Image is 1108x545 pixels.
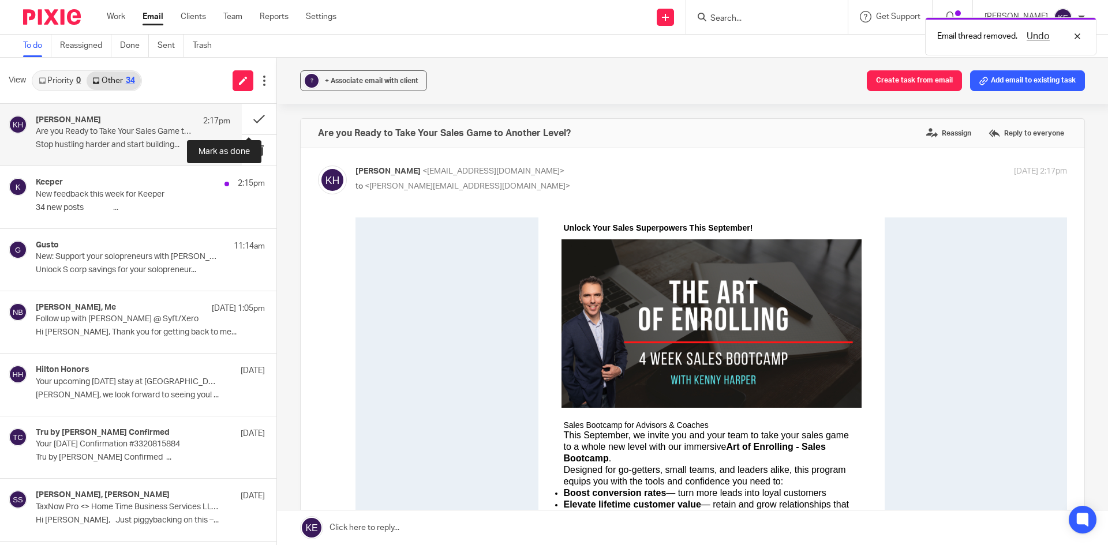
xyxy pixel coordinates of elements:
span: Designed for go-getters, small teams, and leaders alike, this program equips you with the tools a... [208,247,491,269]
p: This FREE information session will provide an overview of the Bootcamp and details on how you can... [208,441,504,461]
p: [PERSON_NAME], we look forward to seeing you! ... [36,390,265,400]
div: 34 [126,77,135,85]
span: + Associate email with client [325,77,418,84]
div: ? [305,74,319,88]
strong: Boost conversion rates [208,270,311,280]
p: Hi [PERSON_NAME], Thank you for getting back to me... [36,328,265,337]
p: [DATE] 2:17pm [1014,166,1067,178]
strong: Featured Video -» Sell Smarter - Not Harder [237,481,474,494]
img: svg%3E [9,365,27,384]
a: Priority0 [33,72,87,90]
a: Sent [158,35,184,57]
a: To do [23,35,51,57]
p: [DATE] 1:05pm [212,303,265,314]
span: With expert coaching, team-based learning, and actionable frameworks, you’ll walk away ready to e... [208,328,502,361]
p: Are you Ready to Take Your Sales Game to Another Level? [36,127,192,137]
p: 2:17pm [203,115,230,127]
h2: Sales Bootcamp for Advisors & Coaches [208,203,504,212]
img: Pixie [23,9,81,25]
strong: Elevate lifetime customer value [208,282,346,292]
img: svg%3E [9,428,27,446]
span: [PERSON_NAME] [355,167,421,175]
p: [DATE] [241,365,265,377]
h4: Hilton Honors [36,365,89,375]
p: Your upcoming [DATE] stay at [GEOGRAPHIC_DATA] by [GEOGRAPHIC_DATA] [36,377,219,387]
span: — retain and grow relationships that pay off over time [208,282,493,303]
p: Stop hustling harder and start building... [36,140,230,150]
span: This September, we invite you and your team to take your sales game to a whole new level with our... [208,213,493,246]
p: New: Support your solopreneurs with [PERSON_NAME]. [36,252,219,262]
span: <[EMAIL_ADDRESS][DOMAIN_NAME]> [422,167,564,175]
p: [DATE] [241,490,265,502]
p: Your [DATE] Confirmation #3320815884 [36,439,219,449]
h4: Gusto [36,240,59,250]
a: Settings [306,11,336,22]
a: Work [107,11,125,22]
button: Create task from email [867,70,962,91]
img: svg%3E [9,178,27,196]
p: Tru by [PERSON_NAME] Confirmed ... [36,453,265,463]
img: svg%3E [9,115,27,134]
a: Team [223,11,242,22]
p: TaxNow Pro <> Home Time Business Services LLC <> Welcome & Onboarding Resources! [36,502,219,512]
h4: Are you Ready to Take Your Sales Game to Another Level? [318,127,571,139]
strong: Unlock Your Sales Superpowers This September! [208,6,398,15]
strong: Build unshakeable confidence [208,305,341,315]
h4: Keeper [36,178,63,187]
img: svg%3E [9,490,27,509]
p: 34 new posts ‌ ‌ ‌ ‌ ‌ ‌ ‌ ‌ ‌ ‌ ‌ ‌ ‌ ‌ ‌ ‌ ‌... [36,203,265,213]
img: svg%3E [9,303,27,321]
a: Done [120,35,149,57]
a: Reassigned [60,35,111,57]
div: 0 [76,77,81,85]
span: View [9,74,26,87]
a: Clients [181,11,206,22]
a: Email [143,11,163,22]
span: — sell with authenticity, clarity, and conviction [208,305,484,326]
p: 2:15pm [238,178,265,189]
span: Let growth begin this September—because better sales skills mean bigger results. [208,363,484,384]
label: Reassign [923,125,974,142]
h4: [PERSON_NAME], [PERSON_NAME] [36,490,170,500]
img: The Art of Enrolling - 4 Week Sales Bootcamp [206,22,506,191]
button: Add email to existing task [970,70,1085,91]
label: Reply to everyone [986,125,1067,142]
h4: [PERSON_NAME] [36,115,101,125]
button: ? + Associate email with client [300,70,427,91]
p: New feedback this week for Keeper [36,190,219,200]
h4: Tru by [PERSON_NAME] Confirmed [36,428,170,438]
span: — turn more leads into loyal customers [208,270,471,280]
span: <[PERSON_NAME][EMAIL_ADDRESS][DOMAIN_NAME]> [365,182,570,190]
strong: Get ready to transform. [208,386,310,396]
p: [DATE] [241,428,265,439]
a: Trash [193,35,220,57]
a: Other34 [87,72,140,90]
span: to [355,182,363,190]
img: svg%3E [9,240,27,259]
span: Learn. Sell. Amplify. [208,386,391,396]
p: Email thread removed. [937,31,1017,42]
img: svg%3E [318,166,347,194]
a: Reports [260,11,289,22]
p: Follow up with [PERSON_NAME] @ Syft/Xero [36,314,219,324]
img: svg%3E [1054,8,1072,27]
button: Undo [1023,29,1053,43]
p: Unlock S corp savings for your solopreneur... [36,265,265,275]
p: Hi [PERSON_NAME], Just piggybacking on this –... [36,516,265,525]
a: Register for the Information Session » [258,409,454,433]
p: 11:14am [234,240,265,252]
h4: [PERSON_NAME], Me [36,303,116,313]
strong: Art of Enrolling - Sales Bootcamp [208,224,470,246]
